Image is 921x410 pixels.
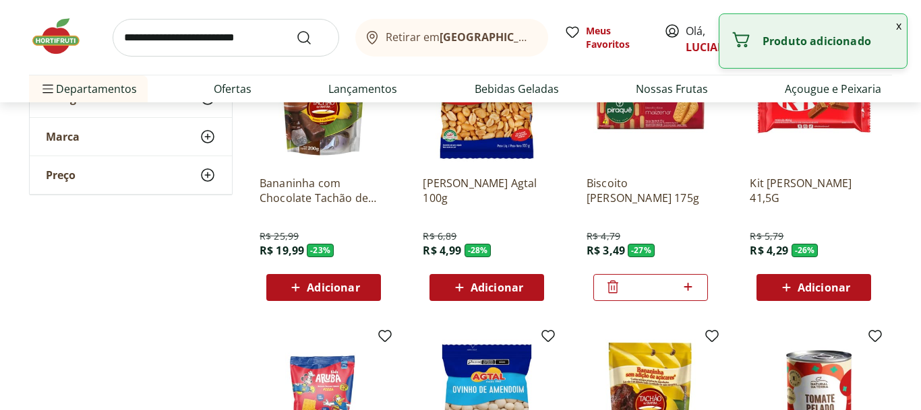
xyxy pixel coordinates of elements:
span: - 27 % [628,244,655,257]
span: - 23 % [307,244,334,257]
span: Adicionar [798,282,850,293]
a: Açougue e Peixaria [785,81,881,97]
button: Marca [30,118,232,156]
span: Olá, [686,23,746,55]
button: Adicionar [429,274,544,301]
a: Bebidas Geladas [475,81,559,97]
span: R$ 19,99 [260,243,304,258]
button: Adicionar [756,274,871,301]
span: R$ 4,29 [750,243,788,258]
a: Biscoito [PERSON_NAME] 175g [587,176,715,205]
img: Hortifruti [29,16,96,57]
button: Fechar notificação [891,14,907,37]
span: R$ 4,79 [587,230,620,243]
span: Departamentos [40,73,137,105]
span: Preço [46,168,76,182]
button: Preço [30,156,232,194]
a: Bananinha com Chocolate Tachão de Ubatuba 200g [260,176,388,205]
a: Lançamentos [328,81,397,97]
a: Ofertas [214,81,251,97]
a: [PERSON_NAME] Agtal 100g [423,176,551,205]
input: search [113,19,339,57]
span: Retirar em [386,31,535,43]
a: Meus Favoritos [564,24,648,51]
span: R$ 4,99 [423,243,461,258]
p: Produto adicionado [763,34,896,48]
a: Nossas Frutas [636,81,708,97]
span: - 28 % [465,244,492,257]
button: Submit Search [296,30,328,46]
button: Retirar em[GEOGRAPHIC_DATA]/[GEOGRAPHIC_DATA] [355,19,548,57]
a: Kit [PERSON_NAME] 41,5G [750,176,878,205]
span: R$ 6,89 [423,230,456,243]
span: Adicionar [307,282,359,293]
span: Marca [46,130,80,143]
b: [GEOGRAPHIC_DATA]/[GEOGRAPHIC_DATA] [440,30,667,44]
button: Menu [40,73,56,105]
span: R$ 5,79 [750,230,783,243]
span: Meus Favoritos [586,24,648,51]
button: Adicionar [266,274,381,301]
a: LUCIANE [686,40,732,55]
span: Adicionar [471,282,523,293]
span: R$ 25,99 [260,230,299,243]
span: - 26 % [792,244,819,257]
span: R$ 3,49 [587,243,625,258]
